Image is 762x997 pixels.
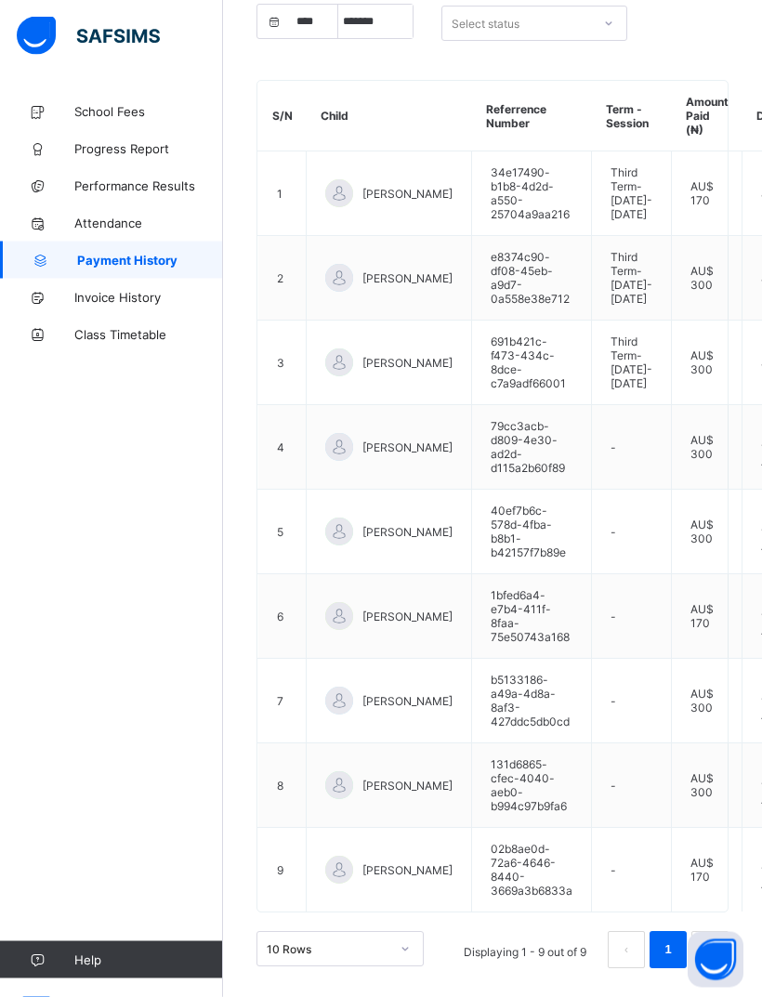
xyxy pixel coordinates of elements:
[258,491,307,575] td: 5
[472,237,592,321] td: e8374c90-df08-45eb-a9d7-0a558e38e712
[362,864,453,878] span: [PERSON_NAME]
[592,82,672,152] th: Term - Session
[74,216,223,230] span: Attendance
[690,772,714,800] span: AU$ 300
[472,744,592,829] td: 131d6865-cfec-4040-aeb0-b994c97b9fa6
[592,744,672,829] td: -
[267,943,389,957] div: 10 Rows
[690,603,714,631] span: AU$ 170
[74,952,222,967] span: Help
[690,434,714,462] span: AU$ 300
[690,180,714,208] span: AU$ 170
[452,7,519,42] div: Select status
[450,932,600,969] li: Displaying 1 - 9 out of 9
[690,857,714,885] span: AU$ 170
[258,237,307,321] td: 2
[17,17,160,56] img: safsims
[592,660,672,744] td: -
[74,178,223,193] span: Performance Results
[659,938,677,963] a: 1
[690,265,714,293] span: AU$ 300
[650,932,687,969] li: 1
[592,321,672,406] td: Third Term - [DATE]-[DATE]
[608,932,645,969] li: 上一页
[472,829,592,913] td: 02b8ae0d-72a6-4646-8440-3669a3b6833a
[258,152,307,237] td: 1
[362,188,453,202] span: [PERSON_NAME]
[74,141,223,156] span: Progress Report
[362,526,453,540] span: [PERSON_NAME]
[362,610,453,624] span: [PERSON_NAME]
[472,406,592,491] td: 79cc3acb-d809-4e30-ad2d-d115a2b60f89
[258,660,307,744] td: 7
[472,660,592,744] td: b5133186-a49a-4d8a-8af3-427ddc5db0cd
[690,349,714,377] span: AU$ 300
[608,932,645,969] button: prev page
[592,406,672,491] td: -
[592,575,672,660] td: -
[258,744,307,829] td: 8
[362,780,453,794] span: [PERSON_NAME]
[690,518,714,546] span: AU$ 300
[472,152,592,237] td: 34e17490-b1b8-4d2d-a550-25704a9aa216
[362,441,453,455] span: [PERSON_NAME]
[362,272,453,286] span: [PERSON_NAME]
[258,575,307,660] td: 6
[472,491,592,575] td: 40ef7b6c-578d-4fba-b8b1-b42157f7b89e
[258,406,307,491] td: 4
[74,104,223,119] span: School Fees
[258,321,307,406] td: 3
[688,932,743,988] button: Open asap
[690,688,714,715] span: AU$ 300
[592,237,672,321] td: Third Term - [DATE]-[DATE]
[258,82,307,152] th: S/N
[592,491,672,575] td: -
[74,290,223,305] span: Invoice History
[362,357,453,371] span: [PERSON_NAME]
[472,321,592,406] td: 691b421c-f473-434c-8dce-c7a9adf66001
[592,152,672,237] td: Third Term - [DATE]-[DATE]
[592,829,672,913] td: -
[77,253,223,268] span: Payment History
[362,695,453,709] span: [PERSON_NAME]
[258,829,307,913] td: 9
[472,82,592,152] th: Referrence Number
[472,575,592,660] td: 1bfed6a4-e7b4-411f-8faa-75e50743a168
[307,82,472,152] th: Child
[672,82,742,152] th: Amount Paid (₦)
[74,327,223,342] span: Class Timetable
